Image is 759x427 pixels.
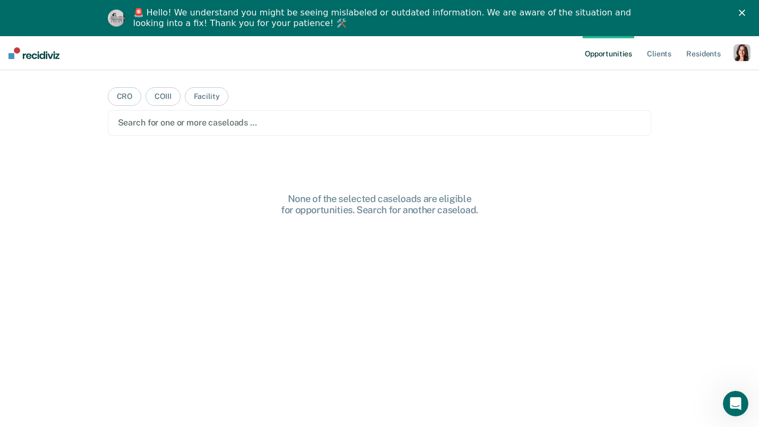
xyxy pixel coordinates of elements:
[108,10,125,27] img: Profile image for Kim
[185,87,229,106] button: Facility
[583,36,634,70] a: Opportunities
[684,36,723,70] a: Residents
[108,87,142,106] button: CRO
[133,7,635,29] div: 🚨 Hello! We understand you might be seeing mislabeled or outdated information. We are aware of th...
[210,193,550,216] div: None of the selected caseloads are eligible for opportunities. Search for another caseload.
[739,10,749,16] div: Close
[146,87,180,106] button: COIII
[645,36,673,70] a: Clients
[8,47,59,59] img: Recidiviz
[723,391,748,416] iframe: Intercom live chat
